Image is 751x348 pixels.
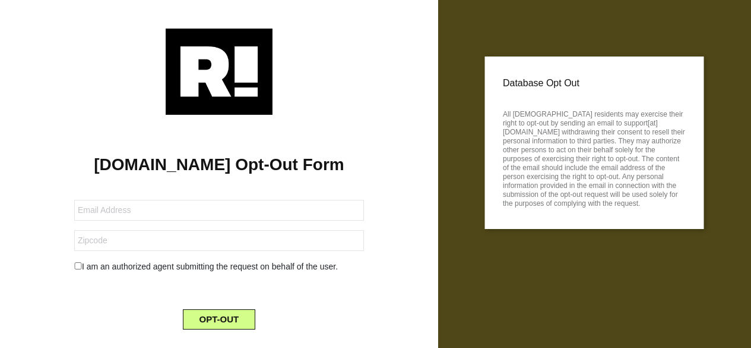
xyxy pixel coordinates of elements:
img: Retention.com [166,29,272,115]
p: All [DEMOGRAPHIC_DATA] residents may exercise their right to opt-out by sending an email to suppo... [503,106,686,208]
button: OPT-OUT [183,309,256,330]
div: I am an authorized agent submitting the request on behalf of the user. [65,261,373,273]
input: Email Address [74,200,364,221]
h1: [DOMAIN_NAME] Opt-Out Form [18,155,420,175]
input: Zipcode [74,230,364,251]
p: Database Opt Out [503,74,686,92]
